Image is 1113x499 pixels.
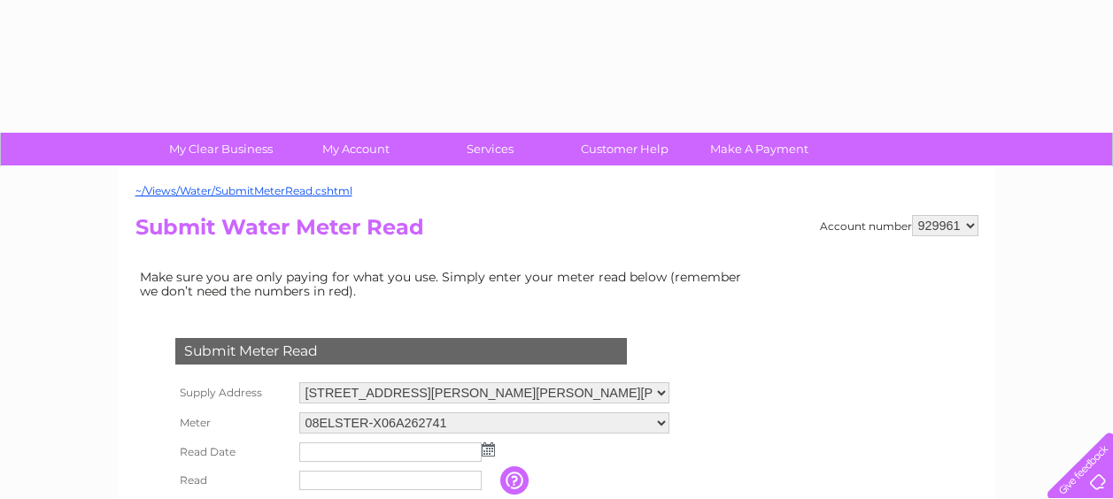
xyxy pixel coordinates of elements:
[135,215,978,249] h2: Submit Water Meter Read
[148,133,294,165] a: My Clear Business
[500,466,532,495] input: Information
[171,378,295,408] th: Supply Address
[171,466,295,495] th: Read
[820,215,978,236] div: Account number
[686,133,832,165] a: Make A Payment
[135,265,755,303] td: Make sure you are only paying for what you use. Simply enter your meter read below (remember we d...
[482,442,495,457] img: ...
[135,184,352,197] a: ~/Views/Water/SubmitMeterRead.cshtml
[171,438,295,466] th: Read Date
[175,338,627,365] div: Submit Meter Read
[171,408,295,438] th: Meter
[552,133,698,165] a: Customer Help
[417,133,563,165] a: Services
[282,133,429,165] a: My Account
